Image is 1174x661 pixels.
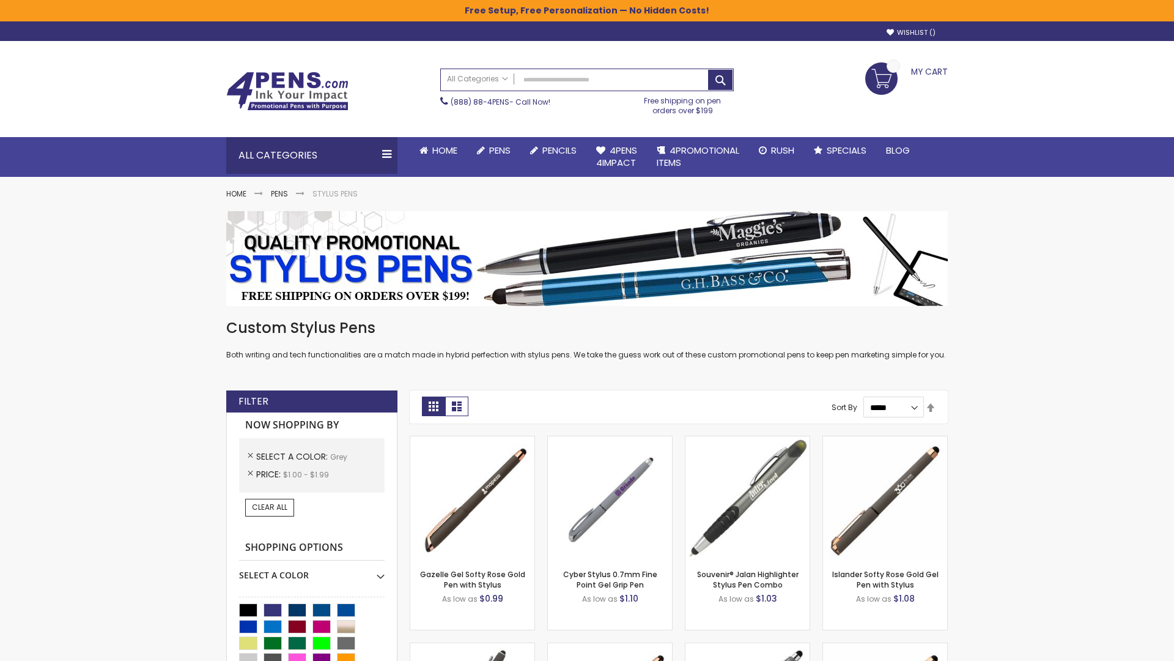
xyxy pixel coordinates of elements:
[256,468,283,480] span: Price
[647,137,749,177] a: 4PROMOTIONALITEMS
[886,144,910,157] span: Blog
[442,594,478,604] span: As low as
[330,452,347,462] span: Grey
[832,569,939,589] a: Islander Softy Rose Gold Gel Pen with Stylus
[718,594,754,604] span: As low as
[685,436,810,561] img: Souvenir® Jalan Highlighter Stylus Pen Combo-Grey
[697,569,799,589] a: Souvenir® Jalan Highlighter Stylus Pen Combo
[823,436,947,561] img: Islander Softy Rose Gold Gel Pen with Stylus-Grey
[226,137,397,174] div: All Categories
[876,137,920,164] a: Blog
[239,413,385,438] strong: Now Shopping by
[226,72,349,111] img: 4Pens Custom Pens and Promotional Products
[271,189,288,199] a: Pens
[596,144,637,169] span: 4Pens 4impact
[548,643,672,653] a: Gazelle Gel Softy Rose Gold Pen with Stylus - ColorJet-Grey
[410,436,534,446] a: Gazelle Gel Softy Rose Gold Pen with Stylus-Grey
[749,137,804,164] a: Rush
[467,137,520,164] a: Pens
[410,137,467,164] a: Home
[432,144,457,157] span: Home
[823,643,947,653] a: Islander Softy Rose Gold Gel Pen with Stylus - ColorJet Imprint-Grey
[226,318,948,338] h1: Custom Stylus Pens
[410,436,534,561] img: Gazelle Gel Softy Rose Gold Pen with Stylus-Grey
[832,402,857,413] label: Sort By
[657,144,739,169] span: 4PROMOTIONAL ITEMS
[582,594,618,604] span: As low as
[771,144,794,157] span: Rush
[563,569,657,589] a: Cyber Stylus 0.7mm Fine Point Gel Grip Pen
[238,395,268,408] strong: Filter
[451,97,550,107] span: - Call Now!
[447,74,508,84] span: All Categories
[239,535,385,561] strong: Shopping Options
[256,450,330,463] span: Select A Color
[422,397,445,416] strong: Grid
[252,502,287,512] span: Clear All
[756,592,777,605] span: $1.03
[226,211,948,306] img: Stylus Pens
[887,28,936,37] a: Wishlist
[312,189,358,199] strong: Stylus Pens
[542,144,577,157] span: Pencils
[226,318,948,360] div: Both writing and tech functionalities are a match made in hybrid perfection with stylus pens. We ...
[283,469,329,480] span: $1.00 - $1.99
[823,436,947,446] a: Islander Softy Rose Gold Gel Pen with Stylus-Grey
[548,436,672,446] a: Cyber Stylus 0.7mm Fine Point Gel Grip Pen-Grey
[685,436,810,446] a: Souvenir® Jalan Highlighter Stylus Pen Combo-Grey
[410,643,534,653] a: Custom Soft Touch® Metal Pens with Stylus-Grey
[586,137,647,177] a: 4Pens4impact
[827,144,866,157] span: Specials
[804,137,876,164] a: Specials
[520,137,586,164] a: Pencils
[632,91,734,116] div: Free shipping on pen orders over $199
[420,569,525,589] a: Gazelle Gel Softy Rose Gold Pen with Stylus
[856,594,892,604] span: As low as
[441,69,514,89] a: All Categories
[479,592,503,605] span: $0.99
[226,189,246,199] a: Home
[489,144,511,157] span: Pens
[685,643,810,653] a: Minnelli Softy Pen with Stylus - Laser Engraved-Grey
[548,436,672,561] img: Cyber Stylus 0.7mm Fine Point Gel Grip Pen-Grey
[893,592,915,605] span: $1.08
[619,592,638,605] span: $1.10
[239,561,385,581] div: Select A Color
[451,97,509,107] a: (888) 88-4PENS
[245,499,294,516] a: Clear All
